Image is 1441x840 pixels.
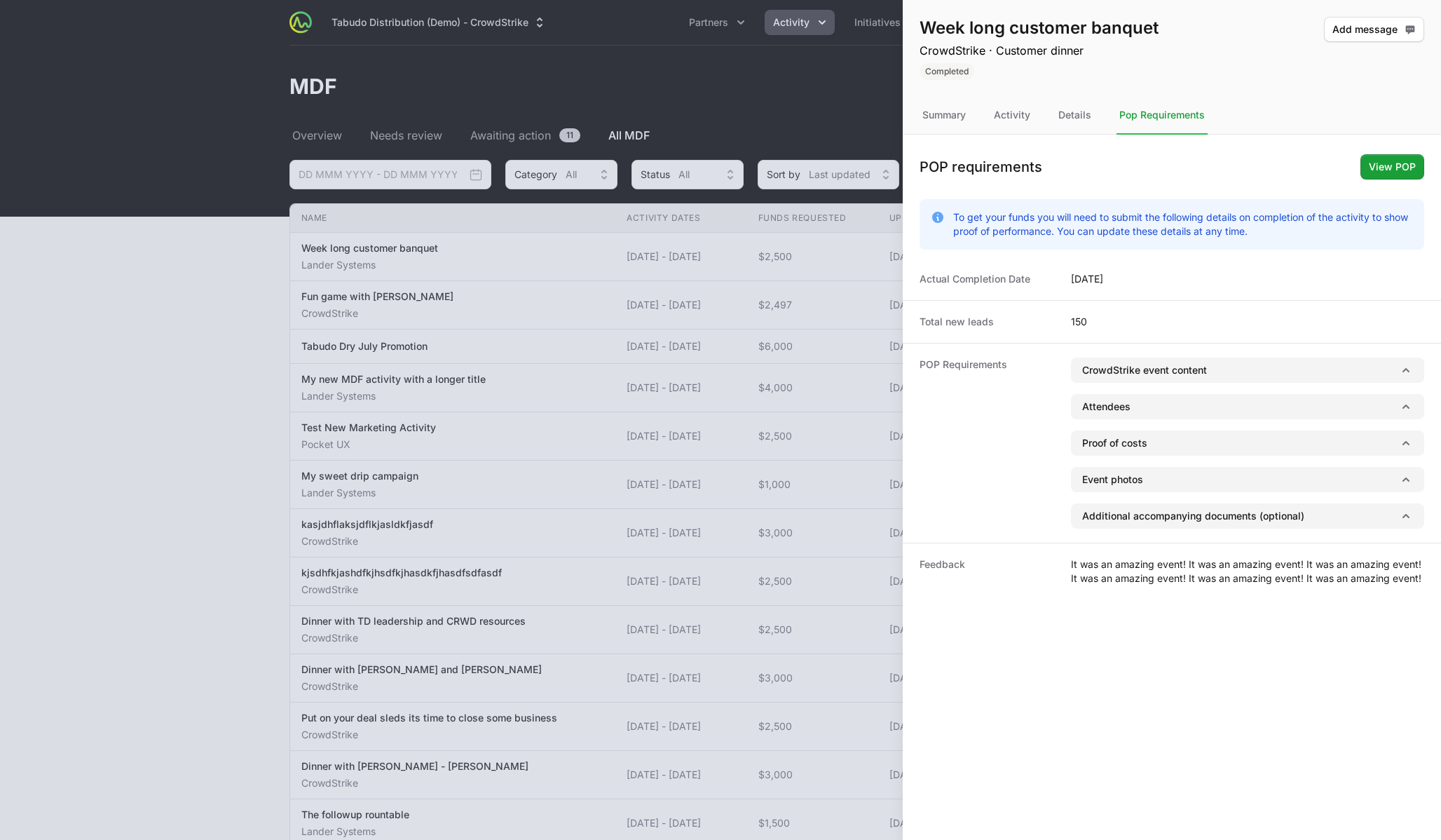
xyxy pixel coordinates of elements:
div: Activity actions [1324,17,1424,80]
div: Pop Requirements [1116,97,1208,135]
p: CrowdStrike · Customer dinner [920,42,1159,59]
button: Event photos [1071,467,1424,492]
p: To get your funds you will need to submit the following details on completion of the activity to ... [953,210,1413,238]
nav: Tabs [903,97,1441,135]
span: Activity Status [920,62,1159,80]
dt: Actual Completion Date [920,272,1054,286]
h1: Week long customer banquet [920,17,1159,39]
button: Add message [1324,17,1424,42]
div: Details [1056,97,1094,135]
dd: It was an amazing event! It was an amazing event! It was an amazing event! It was an amazing even... [1071,557,1424,585]
span: Add message [1332,21,1416,38]
button: CrowdStrike event content [1071,358,1424,383]
dt: Feedback [920,557,1054,585]
button: Additional accompanying documents (optional) [1071,503,1424,529]
dt: Total new leads [920,315,1054,329]
dt: POP Requirements [920,358,1054,529]
dd: [DATE] [1071,272,1103,286]
div: Summary [920,97,969,135]
dd: 150 [1071,315,1087,329]
button: Attendees [1071,394,1424,419]
h1: POP requirements [920,157,1042,177]
button: Proof of costs [1071,431,1424,456]
button: View POP [1360,154,1424,179]
span: View POP [1369,158,1416,175]
div: Activity [991,97,1033,135]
